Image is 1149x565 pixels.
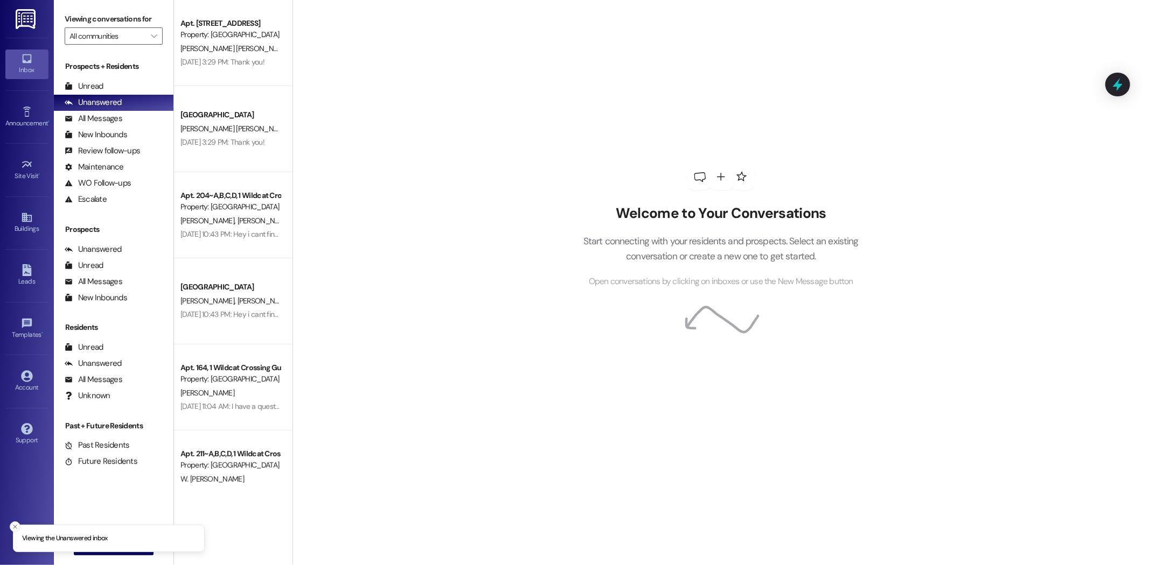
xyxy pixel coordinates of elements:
p: Viewing the Unanswered inbox [22,534,108,543]
img: ResiDesk Logo [16,9,38,29]
a: Site Visit • [5,156,48,185]
button: Close toast [10,521,20,532]
div: Property: [GEOGRAPHIC_DATA] [180,460,280,471]
div: [DATE] 6:31 PM: Was wondering if I can move my stuff out [DATE] [180,488,380,497]
div: Past Residents [65,440,130,451]
div: [DATE] 10:43 PM: Hey i cant find how to pay it on the app [180,309,358,319]
div: Future Residents [65,456,137,467]
div: Apt. 211~A,B,C,D, 1 Wildcat Crossing [180,448,280,460]
span: [PERSON_NAME] [PERSON_NAME] [180,44,290,53]
div: Unanswered [65,244,122,255]
span: • [41,329,43,337]
div: [GEOGRAPHIC_DATA] [180,109,280,121]
div: Prospects [54,224,173,235]
div: Unknown [65,390,110,401]
div: [DATE] 3:29 PM: Thank you! [180,57,264,67]
a: Account [5,367,48,396]
a: Support [5,420,48,449]
a: Buildings [5,208,48,237]
div: Prospects + Residents [54,61,173,72]
span: W. [PERSON_NAME] [180,474,244,484]
a: Leads [5,261,48,290]
div: All Messages [65,374,122,385]
span: [PERSON_NAME] [180,296,238,306]
div: Apt. 204~A,B,C,D, 1 Wildcat Crossing [180,190,280,201]
p: Start connecting with your residents and prospects. Select an existing conversation or create a n... [567,234,875,264]
div: New Inbounds [65,129,127,140]
div: All Messages [65,113,122,124]
a: Templates • [5,314,48,343]
div: Residents [54,322,173,333]
div: Escalate [65,194,107,205]
div: Apt. 164, 1 Wildcat Crossing Guarantors [180,362,280,373]
div: [GEOGRAPHIC_DATA] [180,281,280,293]
div: Apt. [STREET_ADDRESS] [180,18,280,29]
span: • [48,118,50,125]
span: [PERSON_NAME] [PERSON_NAME] [180,124,290,133]
div: Property: [GEOGRAPHIC_DATA] [180,373,280,385]
div: WO Follow-ups [65,178,131,189]
div: Unanswered [65,97,122,108]
div: Unanswered [65,358,122,369]
span: [PERSON_NAME] [180,216,238,225]
div: New Inbounds [65,292,127,303]
div: Past + Future Residents [54,420,173,432]
input: All communities [69,27,145,45]
div: [DATE] 11:04 AM: I have a question on when rent is due. On [PERSON_NAME] portal it says nothing s... [180,401,588,411]
div: Property: [GEOGRAPHIC_DATA] [180,29,280,40]
span: • [39,171,40,178]
span: [PERSON_NAME] [180,388,234,398]
span: [PERSON_NAME] [237,216,294,225]
a: Inbox [5,50,48,79]
div: Property: [GEOGRAPHIC_DATA] [180,201,280,213]
div: Review follow-ups [65,145,140,157]
div: Unread [65,260,103,271]
div: All Messages [65,276,122,287]
label: Viewing conversations for [65,11,163,27]
div: Unread [65,81,103,92]
div: Maintenance [65,161,124,173]
h2: Welcome to Your Conversations [567,205,875,222]
div: [DATE] 3:29 PM: Thank you! [180,137,264,147]
div: [DATE] 10:43 PM: Hey i cant find how to pay it on the app [180,229,358,239]
div: Unread [65,342,103,353]
span: [PERSON_NAME] [237,296,294,306]
span: Open conversations by clicking on inboxes or use the New Message button [589,275,853,288]
i:  [151,32,157,40]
